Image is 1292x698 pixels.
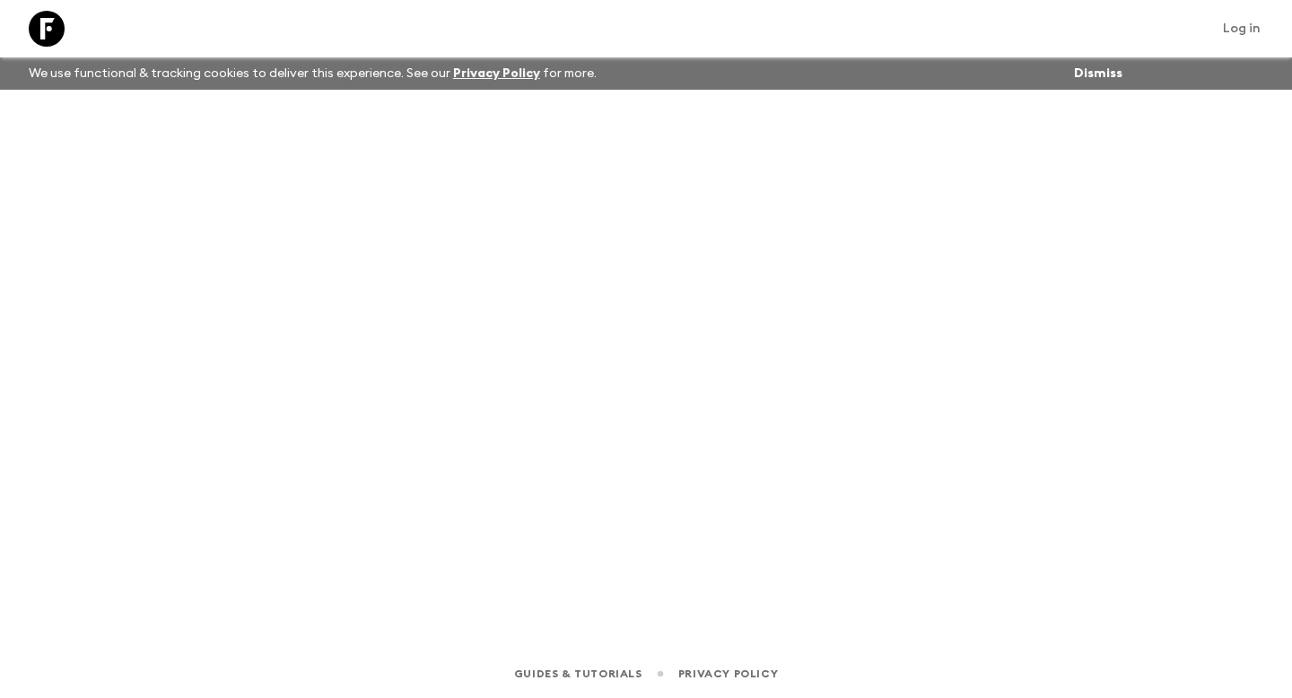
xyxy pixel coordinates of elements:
a: Guides & Tutorials [514,664,642,684]
a: Privacy Policy [453,67,540,80]
button: Dismiss [1069,61,1127,86]
p: We use functional & tracking cookies to deliver this experience. See our for more. [22,57,604,90]
a: Privacy Policy [678,664,778,684]
a: Log in [1213,16,1270,41]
